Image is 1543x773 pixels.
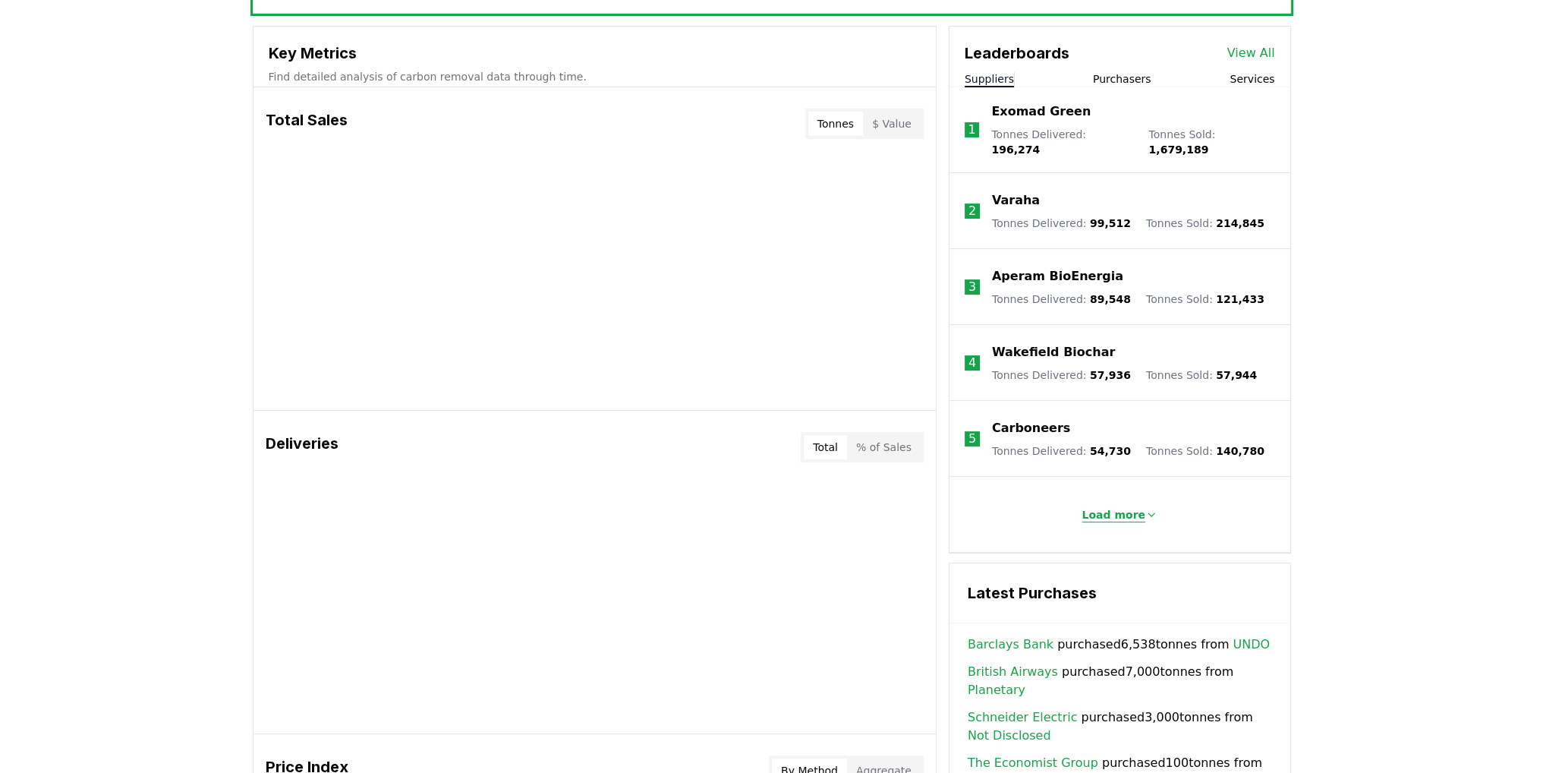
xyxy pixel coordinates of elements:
[1230,71,1274,87] button: Services
[1090,217,1131,229] span: 99,512
[968,354,976,372] p: 4
[269,42,921,65] h3: Key Metrics
[1148,144,1208,156] span: 1,679,189
[269,69,921,84] p: Find detailed analysis of carbon removal data through time.
[968,202,976,220] p: 2
[1146,216,1264,231] p: Tonnes Sold :
[968,727,1051,745] a: Not Disclosed
[1216,369,1257,381] span: 57,944
[863,112,921,136] button: $ Value
[968,430,976,448] p: 5
[968,636,1053,654] a: Barclays Bank
[991,144,1040,156] span: 196,274
[1216,293,1264,305] span: 121,433
[968,278,976,296] p: 3
[266,109,348,139] h3: Total Sales
[1216,445,1264,457] span: 140,780
[1090,369,1131,381] span: 57,936
[1082,507,1145,522] p: Load more
[968,708,1272,745] span: purchased 3,000 tonnes from
[992,292,1131,307] p: Tonnes Delivered :
[992,368,1131,383] p: Tonnes Delivered :
[808,112,863,136] button: Tonnes
[1216,217,1264,229] span: 214,845
[1227,44,1275,62] a: View All
[968,708,1077,727] a: Schneider Electric
[968,663,1272,699] span: purchased 7,000 tonnes from
[968,636,1270,654] span: purchased 6,538 tonnes from
[1146,292,1264,307] p: Tonnes Sold :
[992,267,1123,286] a: Aperam BioEnergia
[1090,293,1131,305] span: 89,548
[968,681,1025,699] a: Planetary
[992,443,1131,459] p: Tonnes Delivered :
[991,127,1133,157] p: Tonnes Delivered :
[1093,71,1151,87] button: Purchasers
[1090,445,1131,457] span: 54,730
[992,191,1040,210] a: Varaha
[804,435,847,459] button: Total
[992,343,1115,361] a: Wakefield Biochar
[992,419,1070,437] a: Carboneers
[1069,500,1170,530] button: Load more
[965,42,1069,65] h3: Leaderboards
[991,103,1091,121] a: Exomad Green
[847,435,921,459] button: % of Sales
[266,432,339,462] h3: Deliveries
[965,71,1014,87] button: Suppliers
[968,121,975,139] p: 1
[968,663,1058,681] a: British Airways
[968,582,1272,604] h3: Latest Purchases
[992,216,1131,231] p: Tonnes Delivered :
[1146,368,1257,383] p: Tonnes Sold :
[968,754,1098,772] a: The Economist Group
[1148,127,1274,157] p: Tonnes Sold :
[1233,636,1270,654] a: UNDO
[1146,443,1264,459] p: Tonnes Sold :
